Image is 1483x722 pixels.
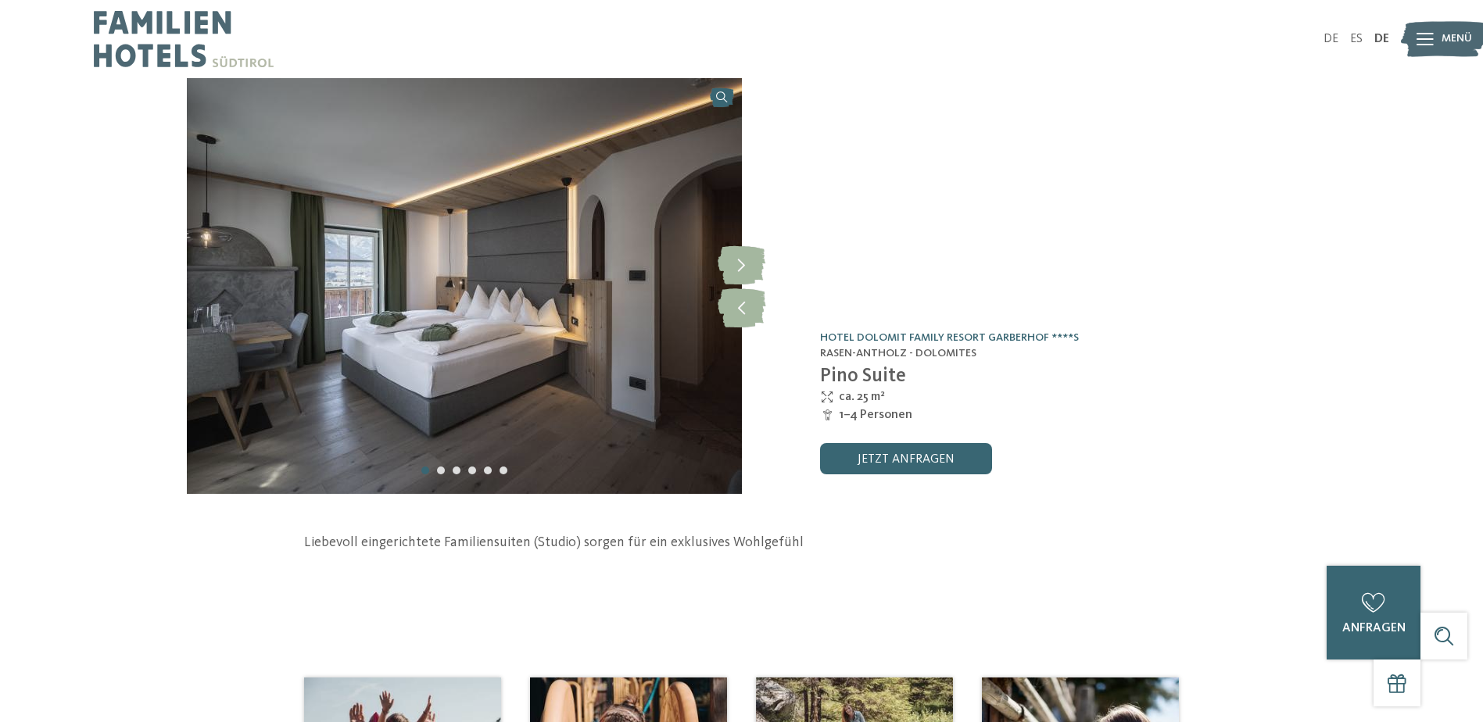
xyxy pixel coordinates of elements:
[820,348,976,359] span: Rasen-Antholz - Dolomites
[500,466,507,474] div: Karussell Seite 6
[437,466,445,474] div: Karussell Seite 2
[820,366,906,386] span: Pino Suite
[839,406,912,424] span: 1–4 Personen
[1342,622,1406,634] span: anfragen
[468,466,476,474] div: Karussell Seite 4
[820,332,1079,343] a: Hotel Dolomit Family Resort Garberhof ****S
[484,466,492,474] div: Karussell Seite 5
[421,466,429,474] div: Karussell Seite 1 (aktuelle Folie)
[839,388,885,406] span: ca. 25 m²
[820,443,992,474] a: Jetzt anfragen
[1324,33,1338,45] a: DE
[1350,33,1363,45] a: ES
[1442,31,1472,47] span: Menü
[187,78,742,494] img: Pino Suite
[453,466,460,474] div: Karussell Seite 3
[1327,566,1420,659] a: anfragen
[1374,33,1389,45] a: DE
[304,533,1180,552] p: Liebevoll eingerichtete Familiensuiten (Studio) sorgen für ein exklusives Wohlgefühl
